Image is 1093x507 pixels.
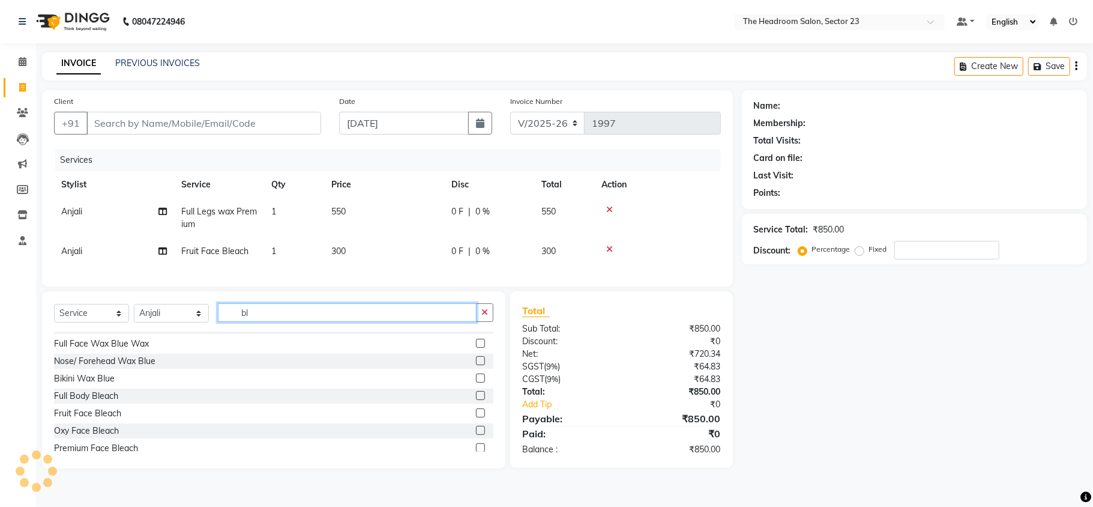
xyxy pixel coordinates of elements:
div: Name: [754,100,781,112]
span: 0 F [451,245,463,258]
div: Discount: [513,335,621,348]
input: Search by Name/Mobile/Email/Code [86,112,321,135]
div: Discount: [754,244,791,257]
span: 550 [541,206,556,217]
div: ₹0 [621,335,729,348]
div: Balance : [513,443,621,456]
div: ( ) [513,360,621,373]
div: Full Body Bleach [54,390,118,402]
span: 9% [547,374,558,384]
span: SGST [522,361,544,372]
a: Add Tip [513,398,639,411]
div: ₹720.34 [621,348,729,360]
label: Date [339,96,355,107]
a: PREVIOUS INVOICES [115,58,200,68]
div: ₹850.00 [621,443,729,456]
div: Full Face Wax Blue Wax [54,338,149,350]
span: Full Legs wax Premium [181,206,257,229]
span: 0 F [451,205,463,218]
span: Total [522,305,550,317]
label: Percentage [812,244,851,255]
div: Total: [513,386,621,398]
div: ₹64.83 [621,360,729,373]
div: ( ) [513,373,621,386]
div: Total Visits: [754,135,801,147]
img: logo [31,5,113,38]
span: | [468,205,471,218]
span: 550 [331,206,346,217]
label: Fixed [869,244,887,255]
th: Total [534,171,594,198]
th: Action [594,171,721,198]
div: ₹850.00 [621,411,729,426]
div: Net: [513,348,621,360]
div: Services [55,149,730,171]
th: Stylist [54,171,174,198]
input: Search or Scan [218,303,477,322]
div: Points: [754,187,781,199]
span: 0 % [475,205,490,218]
div: Card on file: [754,152,803,165]
button: Save [1028,57,1070,76]
div: Sub Total: [513,323,621,335]
span: 1 [271,246,276,257]
label: Invoice Number [510,96,562,107]
span: Anjali [61,206,82,217]
span: 0 % [475,245,490,258]
span: Anjali [61,246,82,257]
div: ₹64.83 [621,373,729,386]
span: 300 [331,246,346,257]
div: Paid: [513,427,621,441]
div: ₹850.00 [621,323,729,335]
span: CGST [522,374,544,384]
th: Disc [444,171,534,198]
span: Fruit Face Bleach [181,246,248,257]
div: Membership: [754,117,806,130]
button: +91 [54,112,88,135]
button: Create New [954,57,1023,76]
span: 1 [271,206,276,217]
div: Nose/ Forehead Wax Blue [54,355,155,368]
div: Fruit Face Bleach [54,407,121,420]
div: ₹0 [621,427,729,441]
div: ₹850.00 [813,223,845,236]
div: Oxy Face Bleach [54,425,119,437]
th: Service [174,171,264,198]
div: ₹850.00 [621,386,729,398]
div: ₹0 [639,398,729,411]
span: 9% [546,362,558,371]
div: Premium Face Bleach [54,442,138,455]
a: INVOICE [56,53,101,74]
label: Client [54,96,73,107]
span: | [468,245,471,258]
div: Last Visit: [754,169,794,182]
div: Service Total: [754,223,808,236]
th: Price [324,171,444,198]
th: Qty [264,171,324,198]
b: 08047224946 [132,5,185,38]
div: Bikini Wax Blue [54,372,115,385]
div: Payable: [513,411,621,426]
span: 300 [541,246,556,257]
